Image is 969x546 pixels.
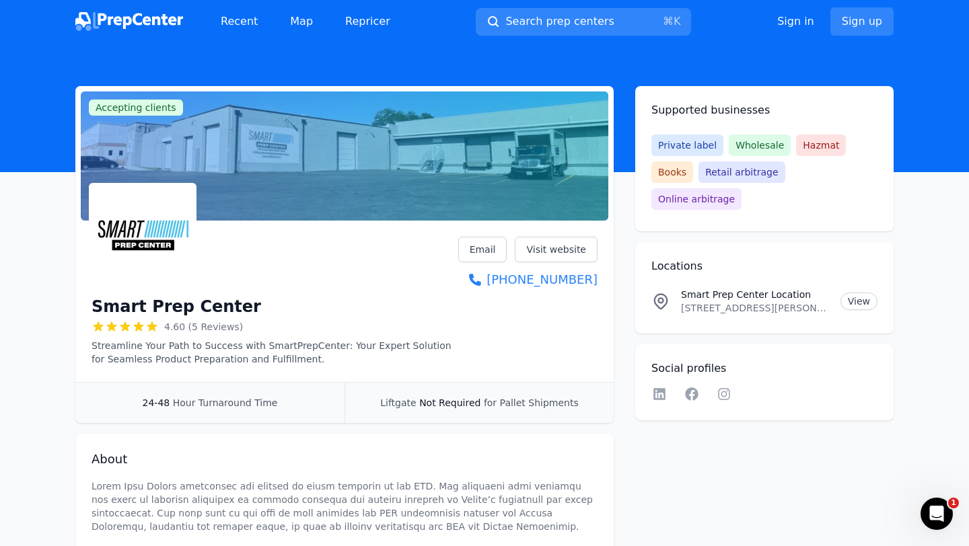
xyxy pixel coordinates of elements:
[651,360,877,377] h2: Social profiles
[505,13,614,30] span: Search prep centers
[210,8,268,35] a: Recent
[143,397,170,408] span: 24-48
[92,296,261,317] h1: Smart Prep Center
[948,498,959,508] span: 1
[484,397,579,408] span: for Pallet Shipments
[92,186,194,288] img: Smart Prep Center
[681,301,830,315] p: [STREET_ADDRESS][PERSON_NAME][US_STATE]
[279,8,324,35] a: Map
[651,161,693,183] span: Books
[840,292,877,310] a: View
[651,134,723,156] span: Private label
[419,397,480,408] span: Not Required
[663,15,674,28] kbd: ⌘
[334,8,401,35] a: Repricer
[651,258,877,274] h2: Locations
[830,7,894,36] a: Sign up
[651,188,742,210] span: Online arbitrage
[796,134,846,156] span: Hazmat
[173,397,278,408] span: Hour Turnaround Time
[674,15,681,28] kbd: K
[698,161,785,183] span: Retail arbitrage
[89,100,183,116] span: Accepting clients
[777,13,814,30] a: Sign in
[729,134,791,156] span: Wholesale
[458,270,598,289] a: [PHONE_NUMBER]
[681,288,830,301] p: Smart Prep Center Location
[921,498,953,530] iframe: Intercom live chat
[75,12,183,31] img: PrepCenter
[515,237,598,262] a: Visit website
[164,320,243,334] span: 4.60 (5 Reviews)
[476,8,691,36] button: Search prep centers⌘K
[651,102,877,118] h2: Supported businesses
[458,237,507,262] a: Email
[92,450,598,469] h2: About
[380,397,416,408] span: Liftgate
[92,339,458,366] p: Streamline Your Path to Success with SmartPrepCenter: Your Expert Solution for Seamless Product P...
